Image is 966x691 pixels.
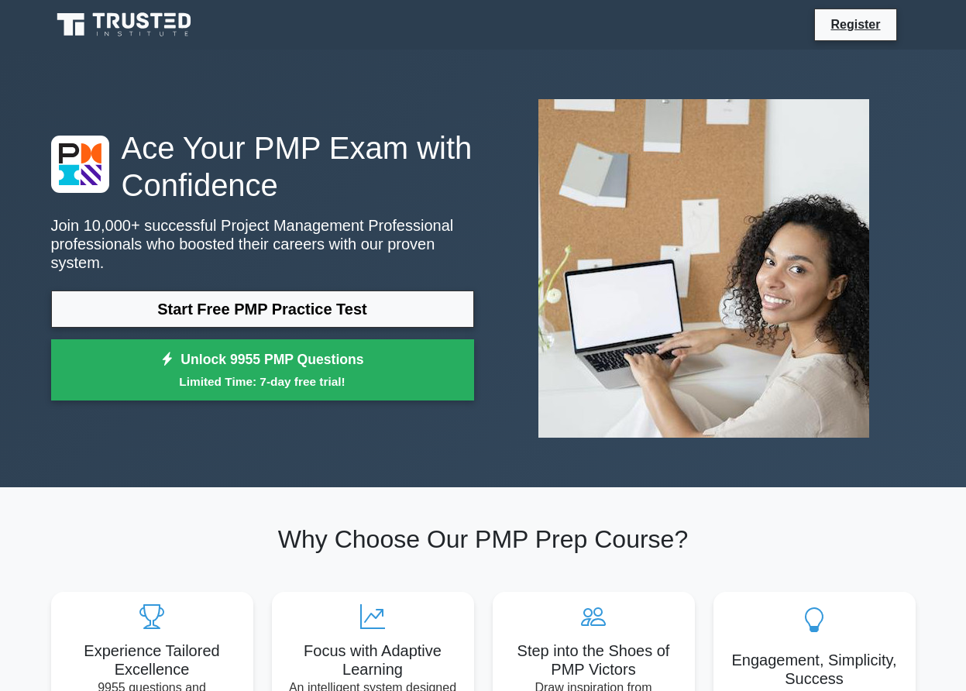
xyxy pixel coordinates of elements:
[505,641,682,679] h5: Step into the Shoes of PMP Victors
[284,641,462,679] h5: Focus with Adaptive Learning
[726,651,903,688] h5: Engagement, Simplicity, Success
[64,641,241,679] h5: Experience Tailored Excellence
[51,524,916,554] h2: Why Choose Our PMP Prep Course?
[51,216,474,272] p: Join 10,000+ successful Project Management Professional professionals who boosted their careers w...
[70,373,455,390] small: Limited Time: 7-day free trial!
[821,15,889,34] a: Register
[51,290,474,328] a: Start Free PMP Practice Test
[51,129,474,204] h1: Ace Your PMP Exam with Confidence
[51,339,474,401] a: Unlock 9955 PMP QuestionsLimited Time: 7-day free trial!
